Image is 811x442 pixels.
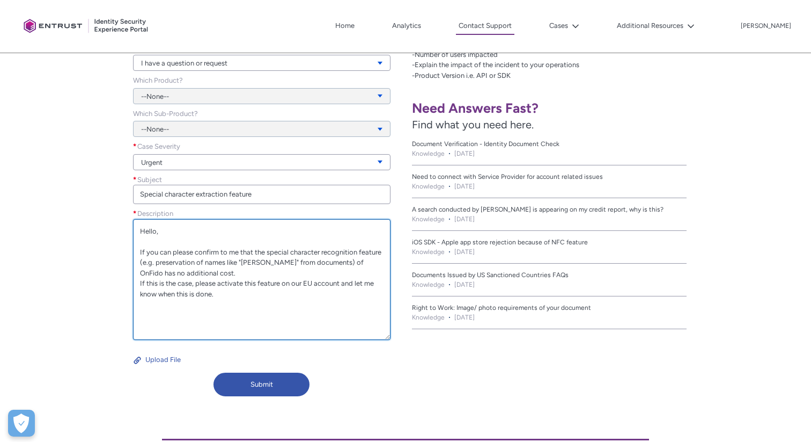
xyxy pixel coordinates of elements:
button: User Profile d.gallagher [740,20,792,31]
button: Open Preferences [8,410,35,437]
span: Description [137,209,173,218]
a: Need to connect with Service Provider for account related issues [412,172,687,182]
a: Document Verification - Identity Document Check [412,139,687,149]
li: Knowledge [412,214,445,224]
input: required [133,185,390,204]
a: Urgent [133,154,390,170]
a: Analytics, opens in new tab [389,18,424,34]
li: Knowledge [412,149,445,158]
lightning-formatted-date-time: [DATE] [454,247,475,257]
a: iOS SDK - Apple app store rejection because of NFC feature [412,237,687,247]
lightning-formatted-date-time: [DATE] [454,149,475,158]
li: Knowledge [412,313,445,322]
li: Knowledge [412,247,445,257]
li: Knowledge [412,182,445,191]
span: Case Severity [137,142,180,150]
span: required [133,175,137,185]
div: Cookie Preferences [8,410,35,437]
a: Documents Issued by US Sanctioned Countries FAQs [412,270,687,280]
span: Find what you need here. [412,118,534,131]
h1: Need Answers Fast? [412,100,687,117]
a: Home [333,18,357,34]
button: Upload File [133,351,181,368]
lightning-formatted-date-time: [DATE] [454,313,475,322]
lightning-formatted-date-time: [DATE] [454,182,475,191]
p: [PERSON_NAME] [741,23,791,30]
span: required [133,141,137,152]
lightning-formatted-date-time: [DATE] [454,280,475,289]
a: A search conducted by [PERSON_NAME] is appearing on my credit report, why is this? [412,205,687,214]
span: Which Product? [133,76,183,84]
iframe: Qualified Messenger [762,393,811,442]
p: -Error message -Number of users impacted -Explain the impact of the incident to your operations -... [412,39,805,81]
textarea: required [133,219,390,340]
span: Subject [137,176,162,184]
a: Right to Work: Image/ photo requirements of your document [412,303,687,313]
span: required [133,208,137,219]
button: Submit [213,373,309,396]
li: Knowledge [412,280,445,289]
a: I have a question or request [133,55,390,71]
span: Which Sub-Product? [133,110,198,118]
button: Additional Resources [614,18,697,34]
button: Cases [547,18,582,34]
lightning-formatted-date-time: [DATE] [454,214,475,224]
a: Contact Support [456,18,514,35]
